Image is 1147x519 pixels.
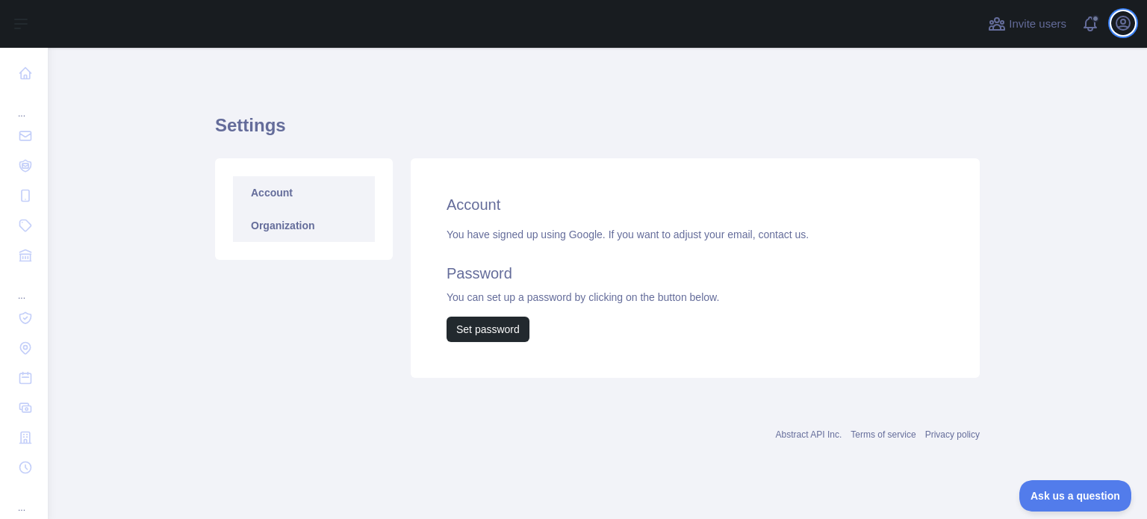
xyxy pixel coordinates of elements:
[233,209,375,242] a: Organization
[12,90,36,119] div: ...
[447,317,529,342] button: Set password
[12,484,36,514] div: ...
[233,176,375,209] a: Account
[851,429,916,440] a: Terms of service
[925,429,980,440] a: Privacy policy
[12,272,36,302] div: ...
[985,12,1069,36] button: Invite users
[447,227,944,342] div: You have signed up using Google. If you want to adjust your email, You can set up a password by c...
[758,229,809,240] a: contact us.
[215,114,980,149] h1: Settings
[1009,16,1066,33] span: Invite users
[447,194,944,215] h2: Account
[776,429,842,440] a: Abstract API Inc.
[1019,480,1132,512] iframe: Toggle Customer Support
[447,263,944,284] h2: Password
